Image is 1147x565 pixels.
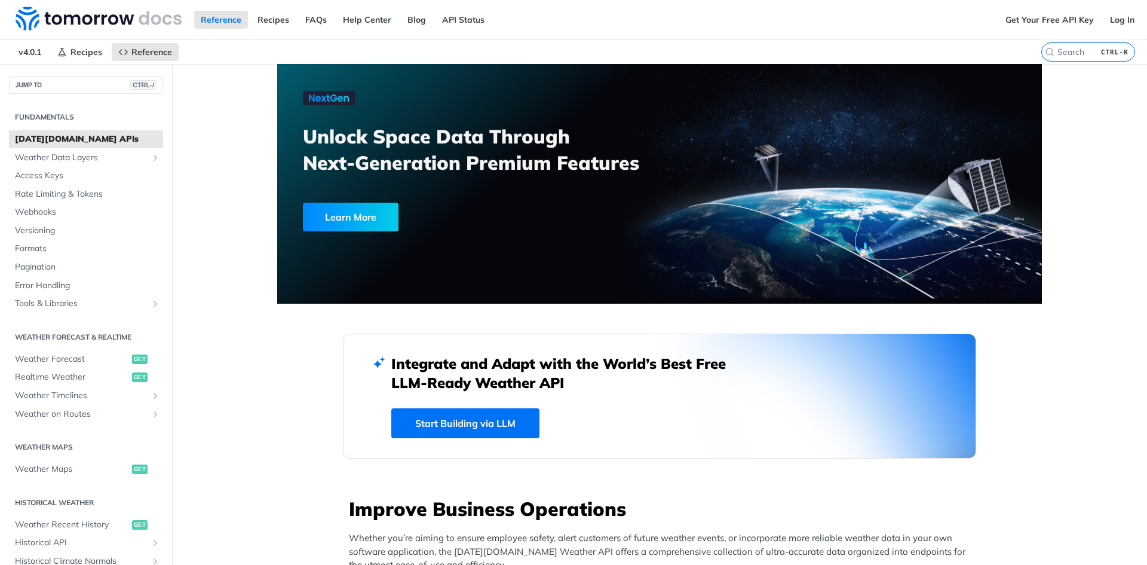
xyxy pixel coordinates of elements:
button: JUMP TOCTRL-/ [9,76,163,94]
a: Blog [401,11,433,29]
a: Versioning [9,222,163,240]
div: Learn More [303,203,398,231]
h2: Weather Forecast & realtime [9,332,163,343]
span: Weather Forecast [15,353,129,365]
span: v4.0.1 [12,43,48,61]
a: Recipes [51,43,109,61]
img: Tomorrow.io Weather API Docs [16,7,182,30]
h3: Improve Business Operations [349,496,976,522]
a: Realtime Weatherget [9,368,163,386]
h2: Fundamentals [9,112,163,123]
span: get [132,355,148,364]
a: FAQs [299,11,333,29]
a: Start Building via LLM [391,408,539,438]
span: get [132,520,148,530]
span: Access Keys [15,170,160,182]
span: Weather Recent History [15,519,129,531]
img: NextGen [303,91,355,105]
span: Versioning [15,225,160,237]
span: Tools & Libraries [15,298,148,310]
a: API Status [436,11,491,29]
span: Weather Timelines [15,390,148,402]
a: Tools & LibrariesShow subpages for Tools & Libraries [9,295,163,313]
a: Weather Mapsget [9,460,163,478]
span: Rate Limiting & Tokens [15,188,160,200]
a: Webhooks [9,203,163,221]
span: Weather on Routes [15,408,148,420]
h3: Unlock Space Data Through Next-Generation Premium Features [303,123,673,176]
a: Weather TimelinesShow subpages for Weather Timelines [9,387,163,405]
a: Access Keys [9,167,163,185]
a: Formats [9,240,163,258]
a: Reference [112,43,179,61]
a: Learn More [303,203,599,231]
a: Weather Recent Historyget [9,516,163,534]
kbd: CTRL-K [1098,46,1131,58]
button: Show subpages for Tools & Libraries [151,299,160,309]
span: Realtime Weather [15,371,129,383]
h2: Historical Weather [9,497,163,508]
span: Reference [131,47,172,57]
span: Error Handling [15,280,160,292]
a: Pagination [9,258,163,276]
a: Historical APIShow subpages for Historical API [9,534,163,552]
h2: Weather Maps [9,442,163,453]
span: Weather Maps [15,463,129,475]
span: CTRL-/ [130,80,157,90]
span: get [132,465,148,474]
span: Historical API [15,537,148,549]
a: Reference [194,11,248,29]
span: [DATE][DOMAIN_NAME] APIs [15,133,160,145]
span: Formats [15,243,160,255]
a: Weather Data LayersShow subpages for Weather Data Layers [9,149,163,167]
span: Weather Data Layers [15,152,148,164]
a: Rate Limiting & Tokens [9,185,163,203]
button: Show subpages for Weather Timelines [151,391,160,401]
span: Recipes [70,47,102,57]
button: Show subpages for Weather on Routes [151,410,160,419]
a: Error Handling [9,277,163,295]
a: Get Your Free API Key [999,11,1100,29]
button: Show subpages for Weather Data Layers [151,153,160,163]
a: Weather on RoutesShow subpages for Weather on Routes [9,405,163,423]
a: [DATE][DOMAIN_NAME] APIs [9,130,163,148]
button: Show subpages for Historical API [151,538,160,548]
a: Weather Forecastget [9,350,163,368]
a: Help Center [336,11,398,29]
a: Log In [1103,11,1141,29]
svg: Search [1045,47,1054,57]
h2: Integrate and Adapt with the World’s Best Free LLM-Ready Weather API [391,354,744,392]
a: Recipes [251,11,296,29]
span: get [132,372,148,382]
span: Webhooks [15,206,160,218]
span: Pagination [15,261,160,273]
